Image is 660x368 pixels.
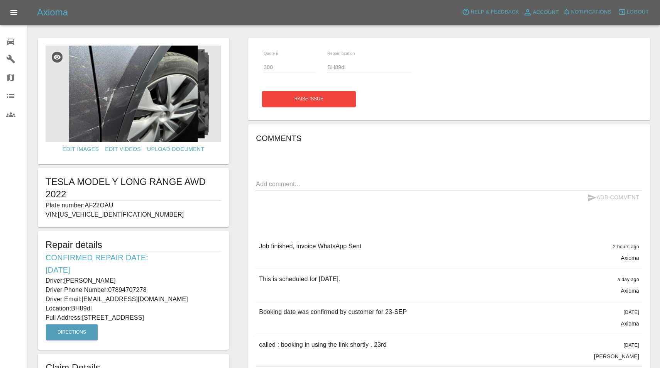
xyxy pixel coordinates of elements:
[613,244,639,249] span: 2 hours ago
[37,6,68,19] h5: Axioma
[624,343,639,348] span: [DATE]
[46,324,98,340] button: Directions
[46,276,221,285] p: Driver: [PERSON_NAME]
[264,51,278,56] span: Quote £
[533,8,559,17] span: Account
[46,201,221,210] p: Plate number: AF22OAU
[624,310,639,315] span: [DATE]
[46,210,221,219] p: VIN: [US_VEHICLE_IDENTIFICATION_NUMBER]
[594,353,639,360] p: [PERSON_NAME]
[5,3,23,22] button: Open drawer
[327,51,355,56] span: Repair location
[46,304,221,313] p: Location: BH89dl
[259,275,340,284] p: This is scheduled for [DATE].
[571,8,611,17] span: Notifications
[460,6,521,18] button: Help & Feedback
[46,313,221,322] p: Full Address: [STREET_ADDRESS]
[46,239,221,251] h5: Repair details
[46,176,221,200] h1: TESLA MODEL Y LONG RANGE AWD 2022
[521,6,561,19] a: Account
[46,46,221,142] img: 51682e03-b75a-4c86-a274-1d87d2dad993
[259,340,386,349] p: called : booking in using the link shortly . 23rd
[618,277,639,282] span: a day ago
[256,132,642,144] h6: Comments
[259,242,361,251] p: Job finished, invoice WhatsApp Sent
[621,254,639,262] p: Axioma
[621,320,639,327] p: Axioma
[621,287,639,295] p: Axioma
[144,142,207,156] a: Upload Document
[46,251,221,276] h6: Confirmed Repair Date: [DATE]
[46,295,221,304] p: Driver Email: [EMAIL_ADDRESS][DOMAIN_NAME]
[470,8,519,17] span: Help & Feedback
[627,8,649,17] span: Logout
[561,6,613,18] button: Notifications
[262,91,356,107] button: Raise issue
[259,307,407,317] p: Booking date was confirmed by customer for 23-SEP
[102,142,144,156] a: Edit Videos
[616,6,651,18] button: Logout
[59,142,102,156] a: Edit Images
[46,285,221,295] p: Driver Phone Number: 07894707278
